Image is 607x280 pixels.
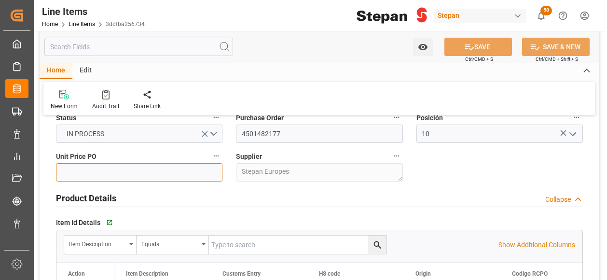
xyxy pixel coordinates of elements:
[69,21,95,28] a: Line Items
[236,152,262,162] span: Supplier
[444,38,512,56] button: SAVE
[56,218,100,228] span: Item Id Details
[465,56,493,63] span: Ctrl/CMD + S
[545,195,571,205] div: Collapse
[56,192,116,205] h2: Product Details
[434,6,530,25] button: Stepan
[319,270,340,277] span: HS code
[570,111,583,124] button: Posición
[357,7,427,24] img: Stepan_Company_logo.svg.png_1713531530.png
[56,125,222,143] button: open menu
[390,111,403,124] button: Purchase Order
[68,270,85,277] div: Action
[134,102,161,111] div: Share Link
[72,63,99,79] div: Edit
[390,150,403,162] button: Supplier
[209,236,386,254] input: Type to search
[413,38,433,56] button: open menu
[69,238,126,249] div: Item Description
[222,270,261,277] span: Customs Entry
[42,4,145,19] div: Line Items
[416,113,443,123] span: Posición
[552,5,574,27] button: Help Center
[434,9,526,23] div: Stepan
[141,238,198,249] div: Equals
[498,240,575,250] p: Show Additional Columns
[415,270,431,277] span: Origin
[236,113,284,123] span: Purchase Order
[530,5,552,27] button: show 58 new notifications
[51,102,78,111] div: New Form
[565,126,579,141] button: open menu
[416,125,583,143] input: Type to search/select
[512,270,548,277] span: Codigo RCPO
[40,63,72,79] div: Home
[92,102,119,111] div: Audit Trail
[126,270,168,277] span: Item Description
[522,38,590,56] button: SAVE & NEW
[56,113,76,123] span: Status
[210,111,222,124] button: Status
[137,236,209,254] button: open menu
[236,163,402,182] textarea: Stepan Europes
[44,38,233,56] input: Search Fields
[368,236,386,254] button: search button
[62,129,109,139] span: IN PROCESS
[540,6,552,15] span: 58
[210,150,222,162] button: Unit Price PO
[536,56,578,63] span: Ctrl/CMD + Shift + S
[64,236,137,254] button: open menu
[56,152,97,162] span: Unit Price PO
[42,21,58,28] a: Home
